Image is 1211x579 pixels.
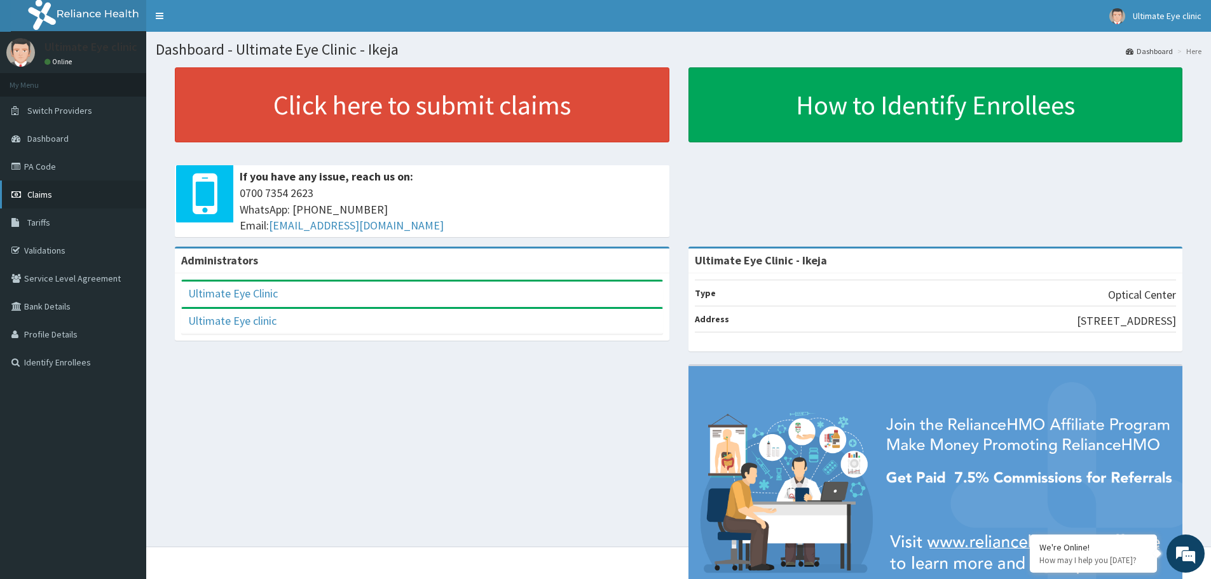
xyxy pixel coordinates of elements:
span: Dashboard [27,133,69,144]
b: Address [695,313,729,325]
img: User Image [1109,8,1125,24]
a: Dashboard [1126,46,1173,57]
p: [STREET_ADDRESS] [1077,313,1176,329]
b: Type [695,287,716,299]
span: Tariffs [27,217,50,228]
a: How to Identify Enrollees [688,67,1183,142]
b: Administrators [181,253,258,268]
p: Ultimate Eye clinic [44,41,137,53]
a: Click here to submit claims [175,67,669,142]
div: We're Online! [1039,542,1147,553]
b: If you have any issue, reach us on: [240,169,413,184]
span: Claims [27,189,52,200]
span: Ultimate Eye clinic [1133,10,1201,22]
h1: Dashboard - Ultimate Eye Clinic - Ikeja [156,41,1201,58]
span: Switch Providers [27,105,92,116]
a: [EMAIL_ADDRESS][DOMAIN_NAME] [269,218,444,233]
p: Optical Center [1108,287,1176,303]
a: Online [44,57,75,66]
p: How may I help you today? [1039,555,1147,566]
a: Ultimate Eye Clinic [188,286,278,301]
span: 0700 7354 2623 WhatsApp: [PHONE_NUMBER] Email: [240,185,663,234]
li: Here [1174,46,1201,57]
a: Ultimate Eye clinic [188,313,277,328]
strong: Ultimate Eye Clinic - Ikeja [695,253,827,268]
img: User Image [6,38,35,67]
